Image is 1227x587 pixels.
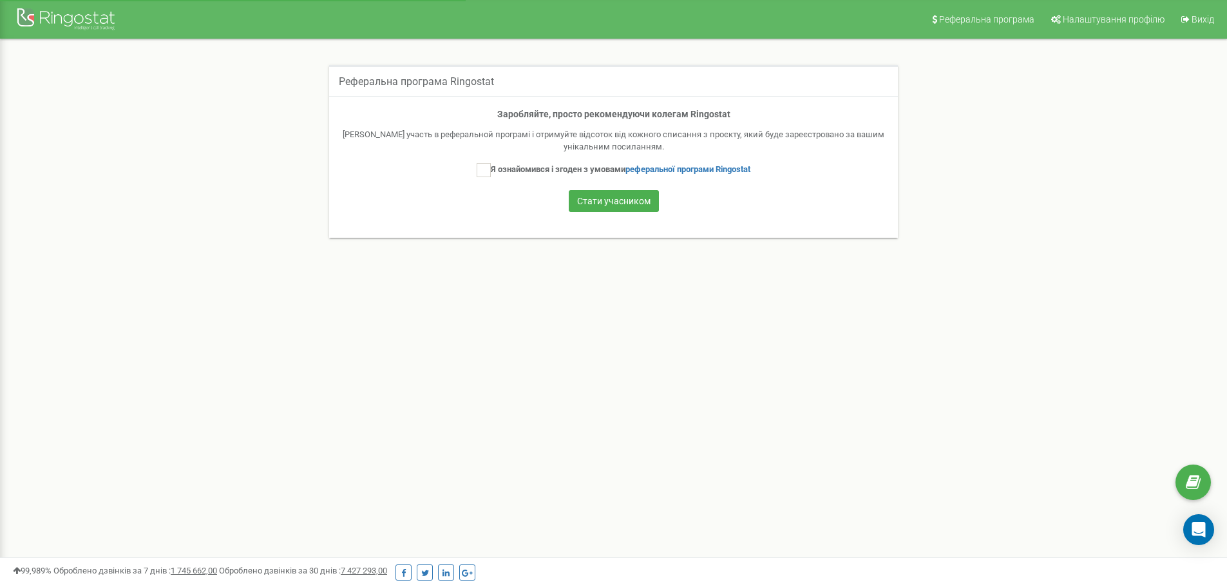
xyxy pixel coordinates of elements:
div: [PERSON_NAME] участь в реферальной програмі і отримуйте відсоток від кожного списання з проєкту, ... [342,129,885,153]
h4: Заробляйте, просто рекомендуючи колегам Ringostat [342,110,885,119]
div: Open Intercom Messenger [1183,514,1214,545]
u: 1 745 662,00 [171,566,217,575]
span: Оброблено дзвінків за 7 днів : [53,566,217,575]
span: Реферальна програма [939,14,1034,24]
span: Оброблено дзвінків за 30 днів : [219,566,387,575]
label: Я ознайомився і згоден з умовами [477,163,750,177]
button: Стати учасником [569,190,659,212]
span: Вихід [1192,14,1214,24]
u: 7 427 293,00 [341,566,387,575]
span: Налаштування профілю [1063,14,1165,24]
a: реферальної програми Ringostat [625,164,750,174]
span: 99,989% [13,566,52,575]
h5: Реферальна програма Ringostat [339,76,494,88]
